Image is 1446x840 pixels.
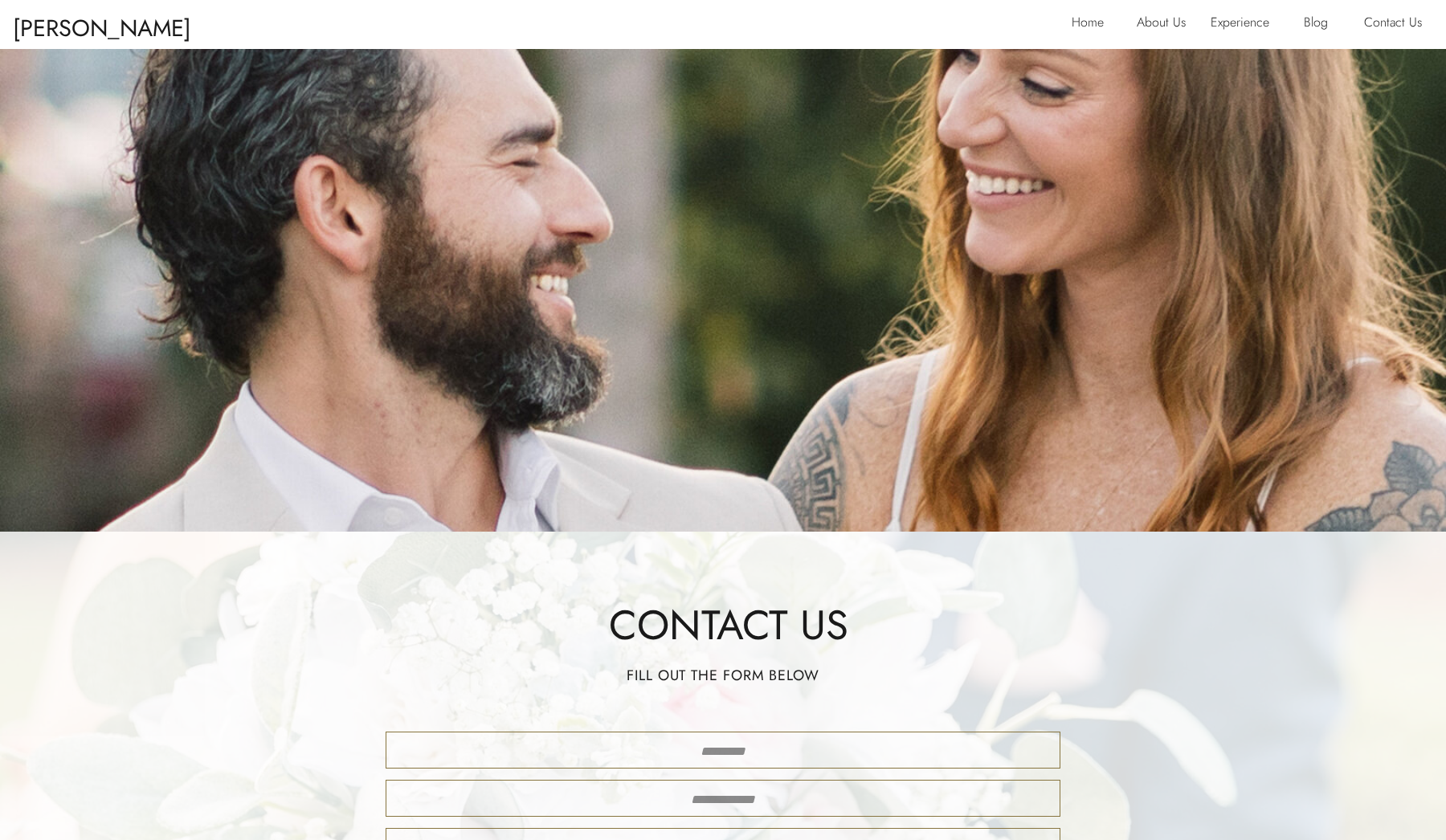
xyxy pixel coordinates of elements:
a: Home [1072,11,1113,37]
a: About Us [1137,11,1199,37]
h2: fill out the form below [536,666,910,691]
a: Blog [1304,11,1340,37]
a: Experience [1211,11,1282,37]
p: [PERSON_NAME] & [PERSON_NAME] [13,7,208,37]
a: Contact Us [1364,11,1432,37]
h1: Contact us [526,597,931,638]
